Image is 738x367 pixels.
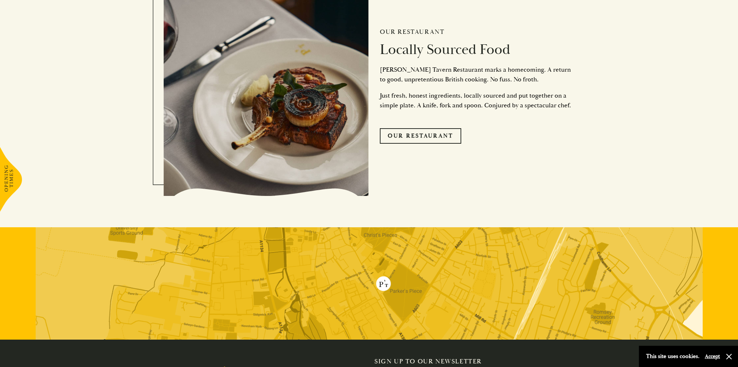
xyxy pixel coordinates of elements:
[380,91,574,110] p: Just fresh, honest ingredients, locally sourced and put together on a simple plate. A knife, fork...
[646,351,699,362] p: This site uses cookies.
[725,353,733,360] button: Close and accept
[380,41,574,58] h2: Locally Sourced Food
[380,65,574,84] p: [PERSON_NAME] Tavern Restaurant marks a homecoming. A return to good, unpretentious British cooki...
[380,128,461,143] a: Our Restaurant
[380,28,574,36] h2: Our Restaurant
[36,227,703,340] img: map
[374,358,579,366] h2: Sign up to our newsletter
[705,353,720,360] button: Accept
